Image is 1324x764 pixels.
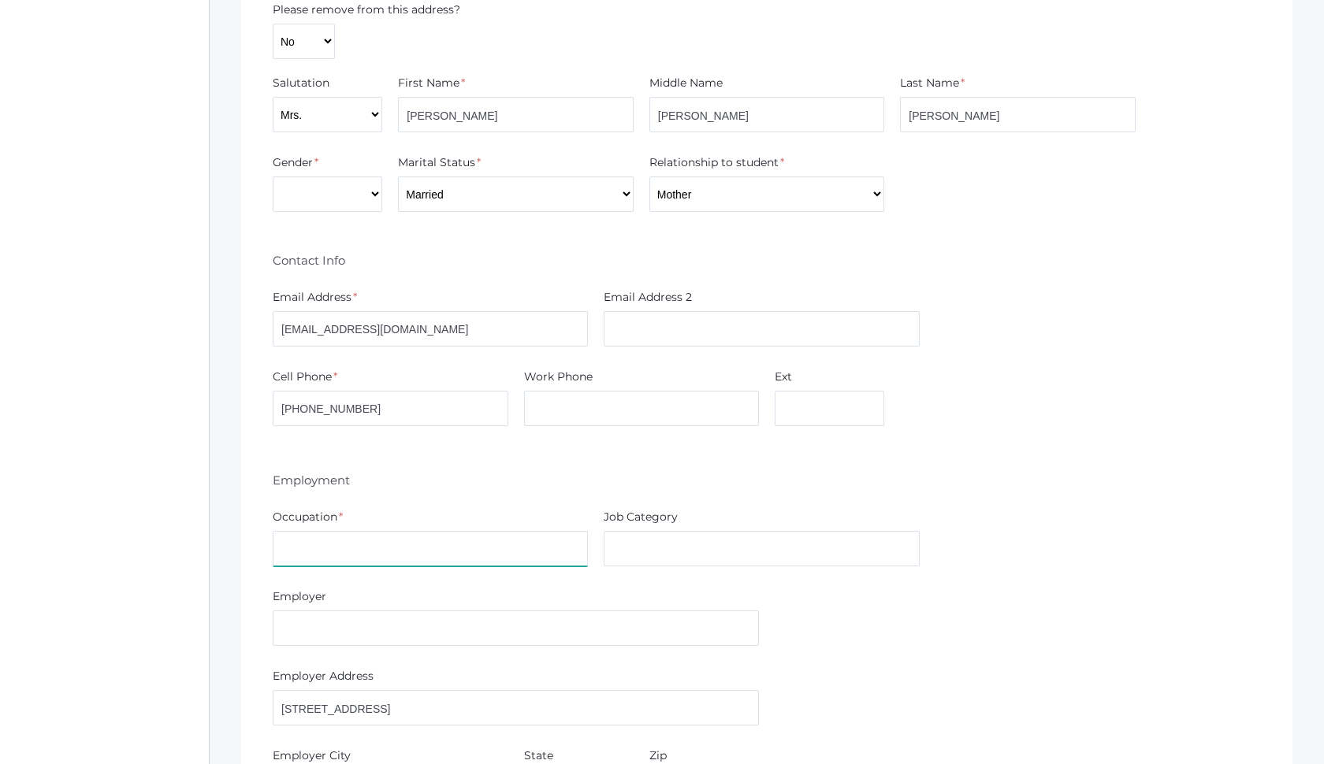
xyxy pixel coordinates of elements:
label: Email Address [273,289,351,306]
label: Gender [273,154,313,171]
label: Employer Address [273,668,374,684]
label: Last Name [900,75,959,91]
label: Email Address 2 [604,289,692,306]
label: Job Category [604,509,678,525]
label: Relationship to student [649,154,779,171]
label: Work Phone [524,369,593,385]
label: Ext [775,369,792,385]
label: Occupation [273,509,337,525]
h6: Contact Info [273,253,345,268]
label: Employer [273,588,326,605]
label: Marital Status [398,154,475,171]
label: State [524,747,553,764]
label: Employer City [273,747,351,764]
label: Middle Name [649,75,723,91]
label: Please remove from this address? [273,2,460,18]
label: First Name [398,75,459,91]
label: Zip [649,747,667,764]
h6: Employment [273,473,350,488]
label: Cell Phone [273,369,332,385]
label: Salutation [273,75,329,91]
